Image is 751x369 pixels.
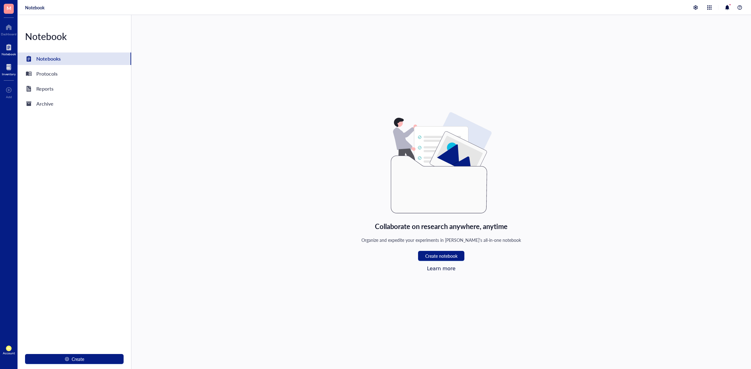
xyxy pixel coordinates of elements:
div: Organize and expedite your experiments in [PERSON_NAME]'s all-in-one notebook [361,237,521,243]
a: Notebook [2,42,16,56]
a: Dashboard [1,22,17,36]
div: Reports [36,84,54,93]
div: Inventory [2,72,16,76]
div: Account [3,351,15,355]
a: Archive [18,97,131,110]
a: Notebook [25,5,44,10]
div: Add [6,95,12,99]
button: Create [25,354,124,364]
div: Dashboard [1,32,17,36]
div: Notebooks [36,54,61,63]
div: Notebook [2,52,16,56]
a: Learn more [427,266,455,272]
div: Protocols [36,69,58,78]
a: Protocols [18,67,131,80]
img: Empty state [391,112,492,213]
span: M [7,4,11,12]
a: Inventory [2,62,16,76]
span: Create [72,357,84,362]
div: Archive [36,99,54,108]
div: Notebook [18,30,131,42]
span: Create notebook [425,253,457,258]
div: Collaborate on research anywhere, anytime [375,221,508,232]
button: Create notebook [418,251,464,261]
a: Notebooks [18,52,131,65]
a: Reports [18,82,131,95]
span: EN [7,347,11,350]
